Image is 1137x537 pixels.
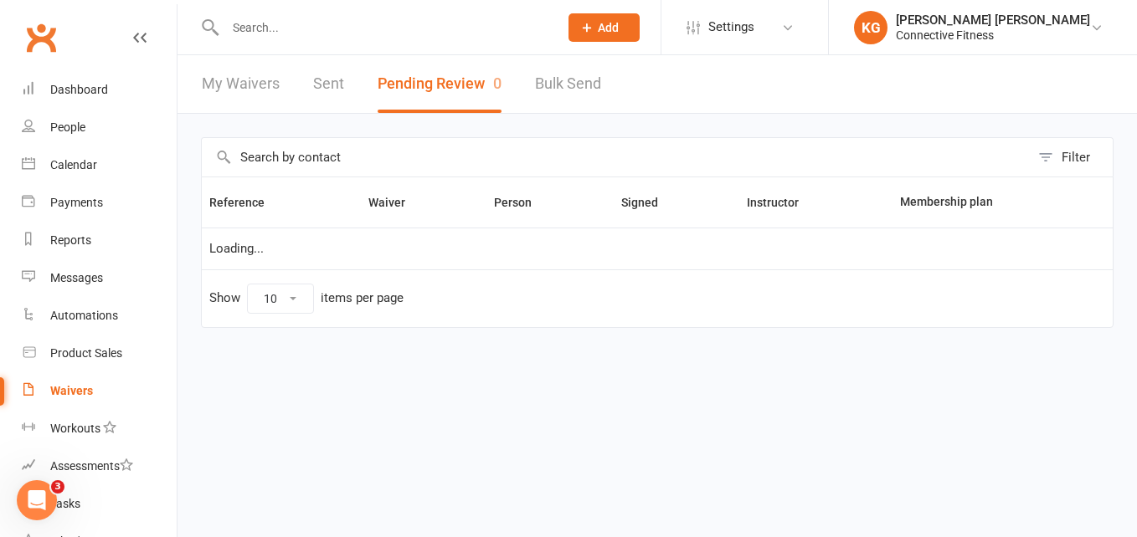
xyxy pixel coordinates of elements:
input: Search by contact [202,138,1030,176]
div: items per page [321,291,404,305]
span: Waiver [368,196,424,209]
a: Messages [22,259,177,297]
a: Tasks [22,485,177,523]
button: Instructor [747,192,817,212]
div: Connective Fitness [896,28,1090,43]
div: Messages [50,271,103,284]
span: Instructor [747,196,817,209]
div: [PERSON_NAME] [PERSON_NAME] [896,13,1090,28]
div: Payments [50,196,103,209]
td: Loading... [202,228,1113,269]
a: Calendar [22,146,177,184]
button: Signed [621,192,677,212]
span: Person [494,196,550,209]
a: Payments [22,184,177,222]
button: Pending Review0 [378,55,502,113]
span: Add [598,21,619,34]
div: Product Sales [50,346,122,360]
div: Reports [50,233,91,247]
span: 3 [51,480,64,494]
div: KG [854,11,887,44]
div: Waivers [50,384,93,397]
button: Filter [1030,138,1113,176]
iframe: Intercom live chat [17,480,57,520]
span: Reference [209,196,283,209]
button: Reference [209,192,283,212]
a: Assessments [22,447,177,485]
a: Sent [313,55,344,113]
div: Automations [50,309,118,322]
button: Waiver [368,192,424,212]
div: Show [209,284,404,314]
a: Product Sales [22,335,177,372]
span: Signed [621,196,677,209]
a: Clubworx [20,17,62,59]
button: Person [494,192,550,212]
a: Automations [22,297,177,335]
div: People [50,120,85,134]
input: Search... [220,16,547,39]
a: Waivers [22,372,177,410]
span: Settings [708,8,754,46]
a: Bulk Send [535,55,601,113]
a: My Waivers [202,55,280,113]
button: Add [568,13,640,42]
div: Dashboard [50,83,108,96]
a: Workouts [22,410,177,447]
span: 0 [493,74,502,92]
div: Tasks [50,497,80,510]
th: Membership plan [893,177,1086,228]
a: Dashboard [22,71,177,109]
a: People [22,109,177,146]
div: Filter [1062,147,1090,167]
div: Calendar [50,158,97,171]
a: Reports [22,222,177,259]
div: Workouts [50,422,100,435]
div: Assessments [50,459,133,473]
